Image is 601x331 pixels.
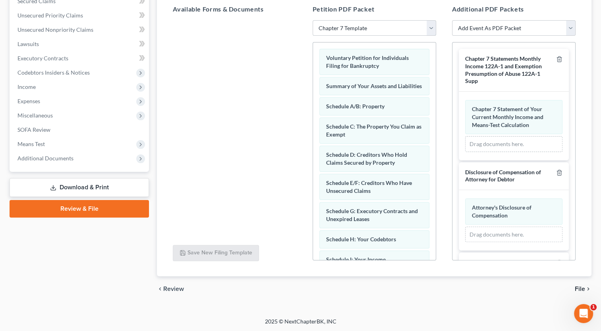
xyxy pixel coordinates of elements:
[17,98,40,104] span: Expenses
[326,83,422,89] span: Summary of Your Assets and Liabilities
[472,204,531,219] span: Attorney's Disclosure of Compensation
[17,40,39,47] span: Lawsuits
[465,136,562,152] div: Drag documents here.
[326,179,412,194] span: Schedule E/F: Creditors Who Have Unsecured Claims
[326,123,421,138] span: Schedule C: The Property You Claim as Exempt
[326,208,418,222] span: Schedule G: Executory Contracts and Unexpired Leases
[10,200,149,217] a: Review & File
[465,259,535,274] span: Statement of Social Security Number
[17,55,68,62] span: Executory Contracts
[465,169,541,183] span: Disclosure of Compensation of Attorney for Debtor
[11,123,149,137] a: SOFA Review
[11,51,149,65] a: Executory Contracts
[157,286,163,292] i: chevron_left
[173,245,259,262] button: Save New Filing Template
[590,304,597,310] span: 1
[157,286,192,292] button: chevron_left Review
[173,4,296,14] h5: Available Forms & Documents
[17,140,45,147] span: Means Test
[452,4,576,14] h5: Additional PDF Packets
[326,151,407,166] span: Schedule D: Creditors Who Hold Claims Secured by Property
[472,106,543,128] span: Chapter 7 Statement of Your Current Monthly Income and Means-Test Calculation
[11,8,149,23] a: Unsecured Priority Claims
[313,5,375,13] span: Petition PDF Packet
[326,54,409,69] span: Voluntary Petition for Individuals Filing for Bankruptcy
[326,103,385,110] span: Schedule A/B: Property
[10,178,149,197] a: Download & Print
[465,55,542,84] span: Chapter 7 Statements Monthly Income 122A-1 and Exemption Presumption of Abuse 122A-1 Supp
[326,256,386,263] span: Schedule I: Your Income
[326,236,396,242] span: Schedule H: Your Codebtors
[465,227,562,242] div: Drag documents here.
[163,286,184,292] span: Review
[17,26,93,33] span: Unsecured Nonpriority Claims
[17,112,53,119] span: Miscellaneous
[17,126,50,133] span: SOFA Review
[11,37,149,51] a: Lawsuits
[574,304,593,323] iframe: Intercom live chat
[17,83,36,90] span: Income
[575,286,585,292] span: File
[11,23,149,37] a: Unsecured Nonpriority Claims
[17,12,83,19] span: Unsecured Priority Claims
[585,286,591,292] i: chevron_right
[17,155,73,162] span: Additional Documents
[17,69,90,76] span: Codebtors Insiders & Notices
